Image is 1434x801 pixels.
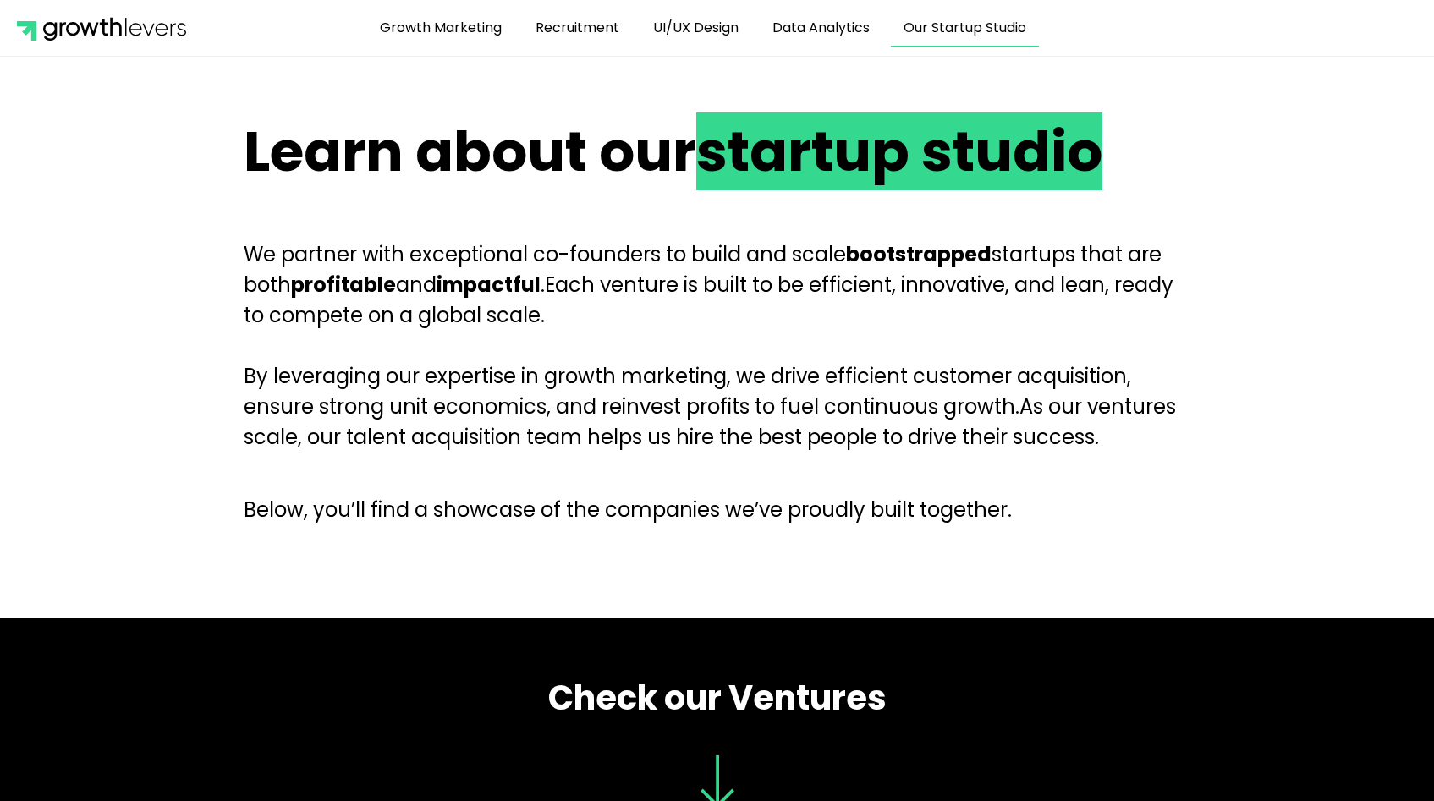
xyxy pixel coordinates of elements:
[244,362,1131,420] span: By leveraging our expertise in growth marketing, we drive efficient customer acquisition, ensure ...
[523,8,632,47] a: Recruitment
[227,8,1179,47] nav: Menu
[696,112,1102,190] span: startup studio
[244,240,1162,299] span: We partner with exceptional co-founders to build and scale startups that are both
[437,271,541,299] b: impactful
[541,271,545,299] span: .
[291,271,396,299] b: profitable
[244,678,1191,718] h2: Check our Ventures
[396,271,437,299] span: and
[640,8,751,47] a: UI/UX Design
[891,8,1039,47] a: Our Startup Studio
[846,240,992,268] b: bootstrapped
[244,496,1012,524] span: Below, you’ll find a showcase of the companies we’ve proudly built together.
[244,116,1191,189] h2: Learn about our
[244,239,1191,453] p: Each venture is built to be efficient, innovative, and lean, ready to compete on a global scale. ...
[367,8,514,47] a: Growth Marketing
[760,8,882,47] a: Data Analytics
